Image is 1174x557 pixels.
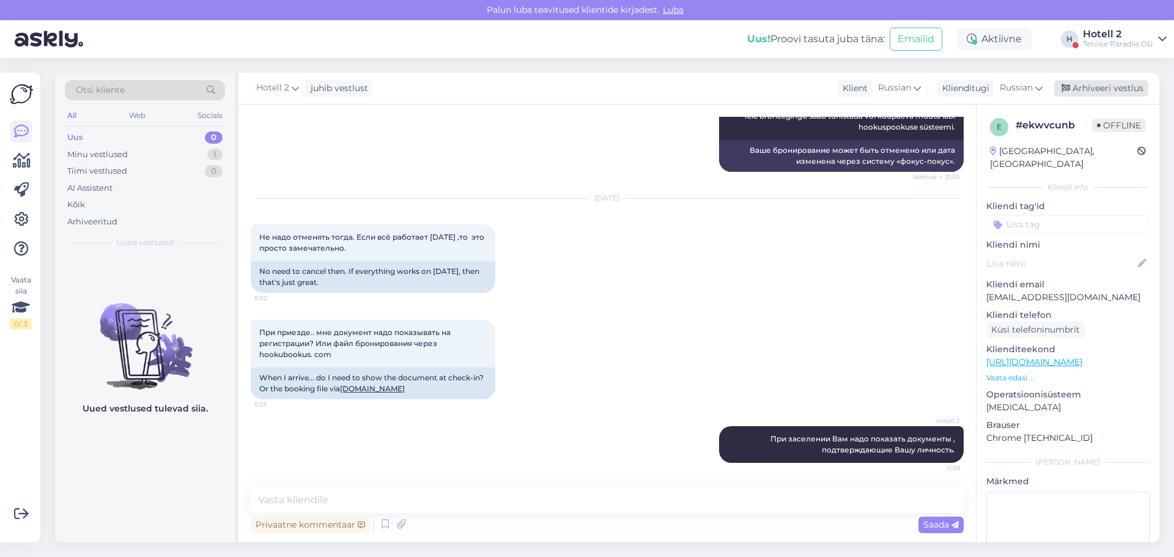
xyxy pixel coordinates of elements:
[67,149,128,161] div: Minu vestlused
[914,463,960,473] span: 0:59
[890,28,942,51] button: Emailid
[1083,39,1153,49] div: Tervise Paradiis OÜ
[1083,29,1153,39] div: Hotell 2
[1092,119,1146,132] span: Offline
[986,291,1150,304] p: [EMAIL_ADDRESS][DOMAIN_NAME]
[67,165,127,177] div: Tiimi vestlused
[251,367,495,399] div: When I arrive... do I need to show the document at check-in? Or the booking file via
[987,257,1135,270] input: Lisa nimi
[254,293,300,303] span: 0:52
[747,33,770,45] b: Uus!
[67,199,85,211] div: Kõik
[1054,80,1148,97] div: Arhiveeri vestlus
[986,200,1150,213] p: Kliendi tag'id
[55,281,235,391] img: No chats
[117,237,174,248] span: Uued vestlused
[986,238,1150,251] p: Kliendi nimi
[256,81,289,95] span: Hotell 2
[986,388,1150,401] p: Operatsioonisüsteem
[719,140,964,172] div: Ваше бронирование может быть отменено или дата изменена через систему «фокус-покус».
[1083,29,1167,49] a: Hotell 2Tervise Paradiis OÜ
[990,145,1137,171] div: [GEOGRAPHIC_DATA], [GEOGRAPHIC_DATA]
[340,384,405,393] a: [DOMAIN_NAME]
[986,356,1082,367] a: [URL][DOMAIN_NAME]
[914,416,960,426] span: Hotell 2
[207,149,223,161] div: 1
[10,83,33,106] img: Askly Logo
[127,108,148,124] div: Web
[913,172,960,182] span: Nähtud ✓ 21:55
[10,319,32,330] div: 0 / 3
[986,419,1150,432] p: Brauser
[838,82,868,95] div: Klient
[67,216,117,228] div: Arhiveeritud
[986,432,1150,444] p: Chrome [TECHNICAL_ID]
[986,309,1150,322] p: Kliendi telefon
[1061,31,1078,48] div: H
[986,475,1150,488] p: Märkmed
[986,372,1150,383] p: Vaata edasi ...
[205,131,223,144] div: 0
[10,275,32,330] div: Vaata siia
[254,400,300,409] span: 0:55
[878,81,911,95] span: Russian
[83,402,208,415] p: Uued vestlused tulevad siia.
[306,82,368,95] div: juhib vestlust
[937,82,989,95] div: Klienditugi
[986,322,1085,338] div: Küsi telefoninumbrit
[259,328,452,359] span: При приезде.. мне документ надо показывать на регистрации? Или файл бронирования через hookubooku...
[747,32,885,46] div: Proovi tasuta juba täna:
[986,401,1150,414] p: [MEDICAL_DATA]
[986,343,1150,356] p: Klienditeekond
[251,261,495,293] div: No need to cancel then. If everything works on [DATE], then that's just great.
[76,84,125,97] span: Otsi kliente
[1016,118,1092,133] div: # ekwvcunb
[997,122,1002,131] span: e
[205,165,223,177] div: 0
[67,182,113,194] div: AI Assistent
[986,457,1150,468] div: [PERSON_NAME]
[986,182,1150,193] div: Kliendi info
[65,108,79,124] div: All
[923,519,959,530] span: Saada
[1000,81,1033,95] span: Russian
[659,4,687,15] span: Luba
[986,278,1150,291] p: Kliendi email
[251,517,370,533] div: Privaatne kommentaar
[259,232,486,253] span: Не надо отменять тогда. Если всё работает [DATE] ,то это просто замечательно.
[251,193,964,204] div: [DATE]
[770,434,957,454] span: При заселении Вам надо показать документы , подтверждающие Вашу личность.
[957,28,1032,50] div: Aktiivne
[986,215,1150,234] input: Lisa tag
[67,131,83,144] div: Uus
[195,108,225,124] div: Socials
